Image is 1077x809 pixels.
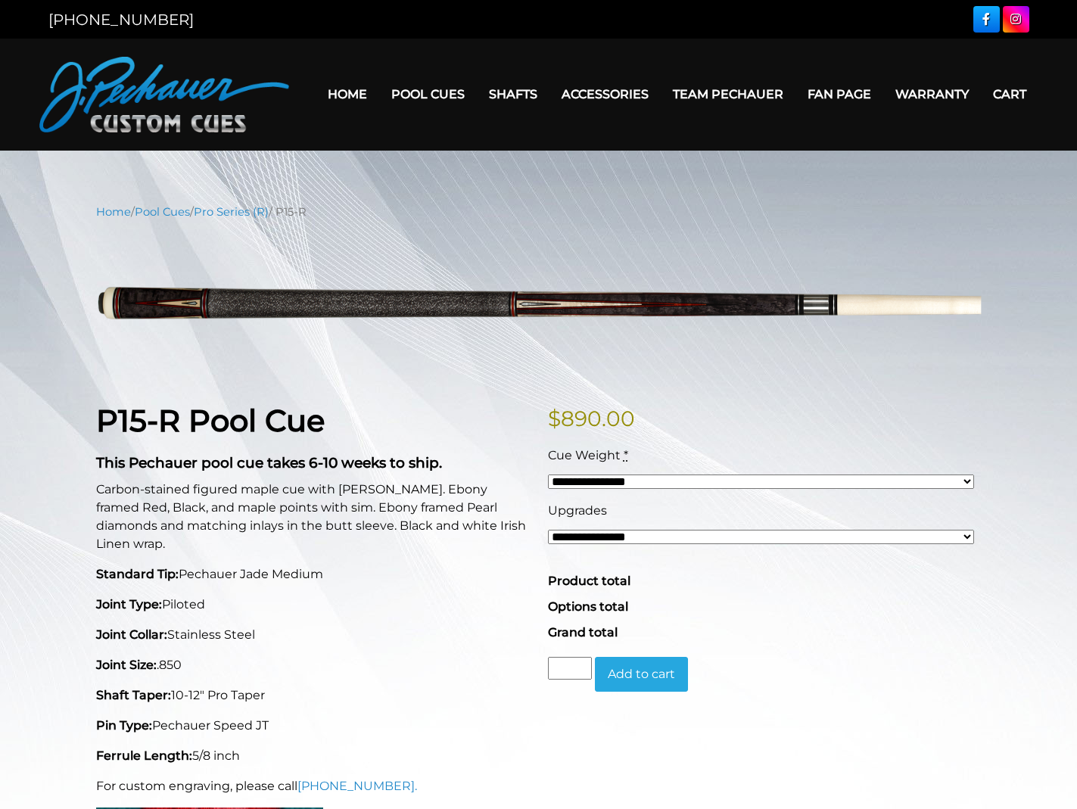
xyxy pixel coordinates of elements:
a: Home [316,75,379,114]
p: 5/8 inch [96,747,530,765]
p: Carbon-stained figured maple cue with [PERSON_NAME]. Ebony framed Red, Black, and maple points wi... [96,481,530,553]
abbr: required [624,448,628,462]
a: Pool Cues [135,205,190,219]
span: Cue Weight [548,448,621,462]
a: Shafts [477,75,549,114]
strong: This Pechauer pool cue takes 6-10 weeks to ship. [96,454,442,471]
span: $ [548,406,561,431]
p: For custom engraving, please call [96,777,530,795]
strong: Shaft Taper: [96,688,171,702]
span: Product total [548,574,630,588]
strong: Ferrule Length: [96,748,192,763]
a: Pool Cues [379,75,477,114]
a: Fan Page [795,75,883,114]
a: Home [96,205,131,219]
p: Stainless Steel [96,626,530,644]
p: Pechauer Jade Medium [96,565,530,583]
nav: Breadcrumb [96,204,982,220]
p: Pechauer Speed JT [96,717,530,735]
strong: Pin Type: [96,718,152,733]
strong: Standard Tip: [96,567,179,581]
a: Warranty [883,75,981,114]
strong: Joint Collar: [96,627,167,642]
strong: Joint Type: [96,597,162,611]
button: Add to cart [595,657,688,692]
p: Piloted [96,596,530,614]
a: Pro Series (R) [194,205,269,219]
a: Team Pechauer [661,75,795,114]
a: [PHONE_NUMBER]. [297,779,417,793]
strong: P15-R Pool Cue [96,402,325,439]
a: Accessories [549,75,661,114]
img: P15-N.png [96,232,982,379]
a: [PHONE_NUMBER] [48,11,194,29]
p: 10-12" Pro Taper [96,686,530,705]
p: .850 [96,656,530,674]
img: Pechauer Custom Cues [39,57,289,132]
bdi: 890.00 [548,406,635,431]
strong: Joint Size: [96,658,157,672]
span: Upgrades [548,503,607,518]
span: Options total [548,599,628,614]
span: Grand total [548,625,618,639]
input: Product quantity [548,657,592,680]
a: Cart [981,75,1038,114]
